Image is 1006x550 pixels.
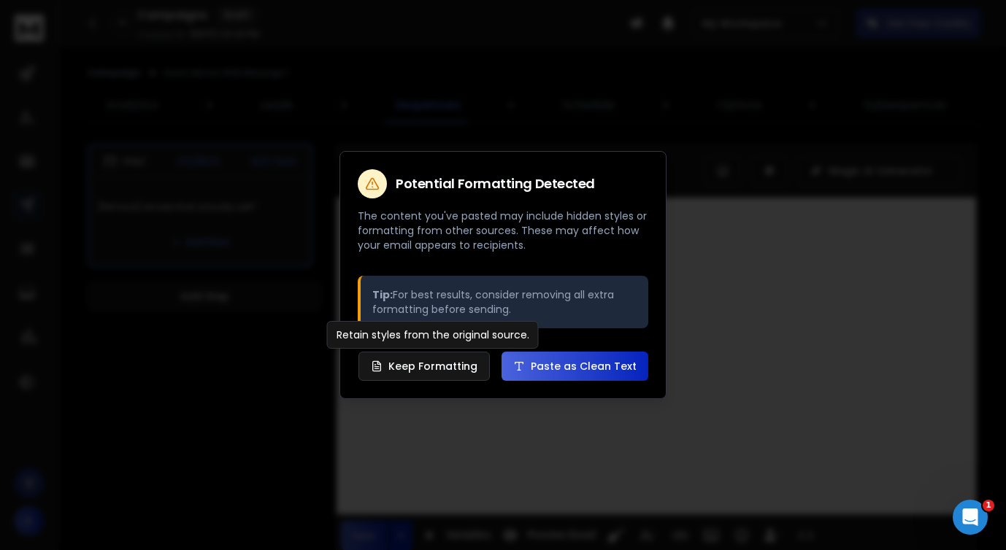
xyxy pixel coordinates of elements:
[327,321,539,349] div: Retain styles from the original source.
[358,209,648,252] p: The content you've pasted may include hidden styles or formatting from other sources. These may a...
[953,500,988,535] iframe: Intercom live chat
[396,177,595,190] h2: Potential Formatting Detected
[358,352,490,381] button: Keep Formatting
[502,352,648,381] button: Paste as Clean Text
[372,287,393,302] strong: Tip:
[983,500,994,511] span: 1
[372,287,637,317] p: For best results, consider removing all extra formatting before sending.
